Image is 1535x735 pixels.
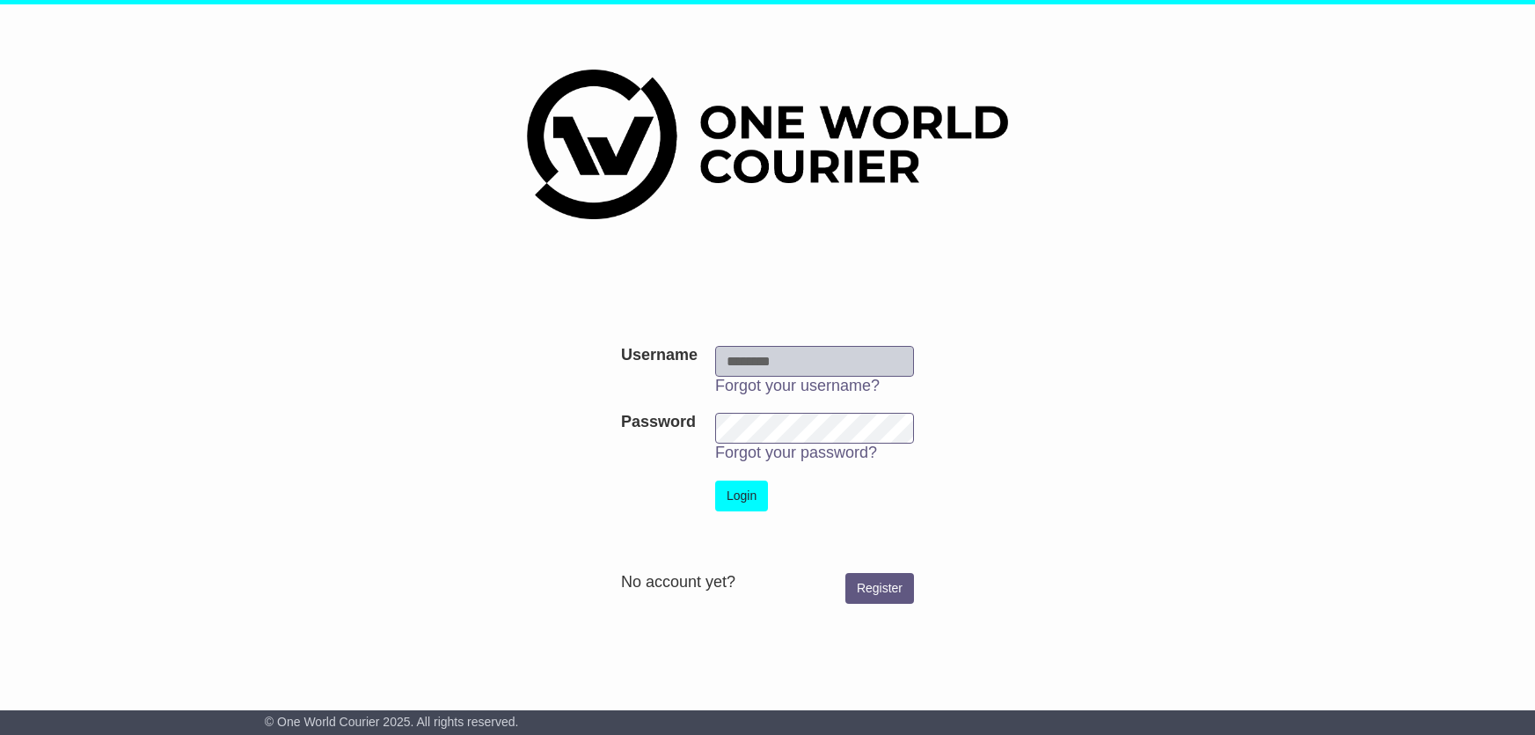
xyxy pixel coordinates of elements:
label: Username [621,346,698,365]
a: Forgot your password? [715,444,877,461]
a: Register [845,573,914,604]
span: © One World Courier 2025. All rights reserved. [265,715,519,729]
img: One World [527,70,1007,219]
label: Password [621,413,696,432]
button: Login [715,481,768,511]
div: No account yet? [621,573,914,592]
a: Forgot your username? [715,377,880,394]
